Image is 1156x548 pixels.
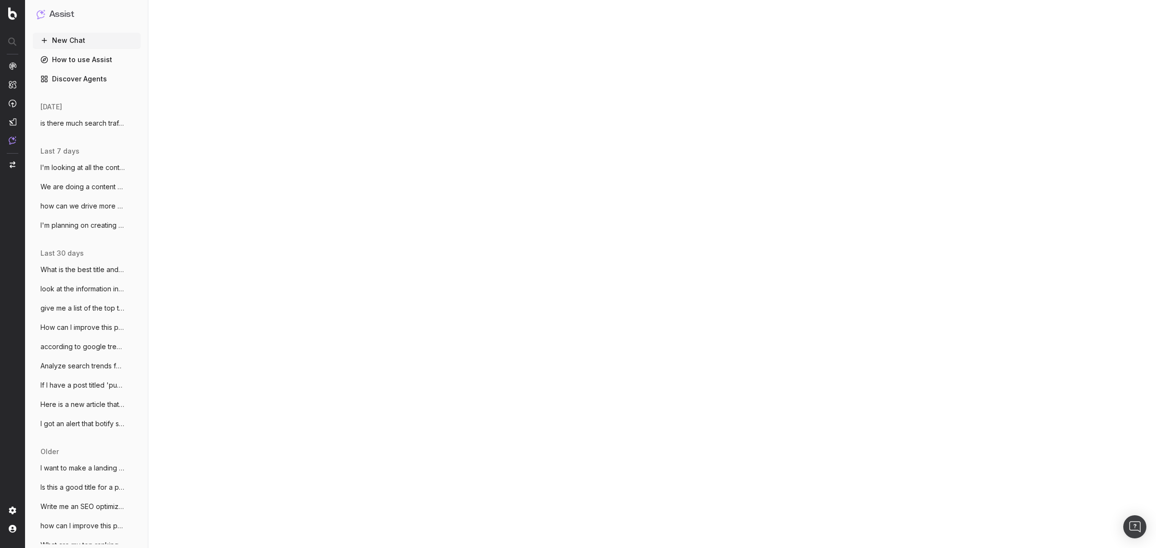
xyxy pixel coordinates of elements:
button: What is the best title and URL for this [33,262,141,277]
a: Discover Agents [33,71,141,87]
button: I want to make a landing page for every [33,460,141,476]
span: I want to make a landing page for every [40,463,125,473]
button: I got an alert that botify sees an incre [33,416,141,431]
img: Botify logo [8,7,17,20]
button: I'm planning on creating a blog post for [33,218,141,233]
span: [DATE] [40,102,62,112]
span: how can we drive more clicks to this web [40,201,125,211]
img: My account [9,525,16,533]
button: how can we drive more clicks to this web [33,198,141,214]
button: Assist [37,8,137,21]
button: I'm looking at all the content on /learn [33,160,141,175]
span: according to google trends what states i [40,342,125,352]
span: I got an alert that botify sees an incre [40,419,125,429]
button: New Chat [33,33,141,48]
span: older [40,447,59,457]
span: We are doing a content analysis of our w [40,182,125,192]
span: last 7 days [40,146,79,156]
button: look at the information in this article [33,281,141,297]
button: Write me an SEO optimized article Based [33,499,141,514]
img: Intelligence [9,80,16,89]
span: I'm looking at all the content on /learn [40,163,125,172]
button: Here is a new article that we are about [33,397,141,412]
span: is there much search traffic around spec [40,118,125,128]
img: Analytics [9,62,16,70]
span: Here is a new article that we are about [40,400,125,409]
img: Studio [9,118,16,126]
span: how can I improve this page: [URL] [40,521,125,531]
img: Activation [9,99,16,107]
button: give me a list of the top ten pages of c [33,300,141,316]
img: Switch project [10,161,15,168]
div: Open Intercom Messenger [1123,515,1146,538]
img: Setting [9,507,16,514]
button: how can I improve this page: [URL] [33,518,141,534]
button: We are doing a content analysis of our w [33,179,141,195]
button: Is this a good title for a piece of cont [33,480,141,495]
button: How can I improve this page? What Is Ta [33,320,141,335]
button: Analyze search trends for: according to [33,358,141,374]
span: How can I improve this page? What Is Ta [40,323,125,332]
button: If I have a post titled 'pumpkin colorin [33,378,141,393]
h1: Assist [49,8,74,21]
img: Assist [37,10,45,19]
span: Analyze search trends for: according to [40,361,125,371]
button: according to google trends what states i [33,339,141,354]
span: last 30 days [40,248,84,258]
span: I'm planning on creating a blog post for [40,221,125,230]
span: If I have a post titled 'pumpkin colorin [40,380,125,390]
img: Assist [9,136,16,144]
span: look at the information in this article [40,284,125,294]
span: give me a list of the top ten pages of c [40,303,125,313]
a: How to use Assist [33,52,141,67]
span: What is the best title and URL for this [40,265,125,274]
span: Is this a good title for a piece of cont [40,483,125,492]
span: Write me an SEO optimized article Based [40,502,125,511]
button: is there much search traffic around spec [33,116,141,131]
